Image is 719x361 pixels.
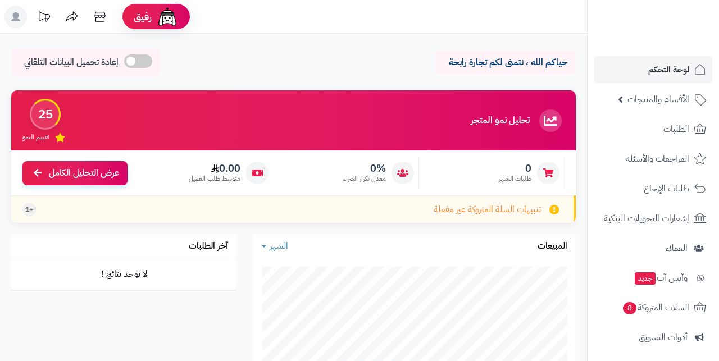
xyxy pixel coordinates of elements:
span: معدل تكرار الشراء [343,174,386,184]
img: ai-face.png [156,6,179,28]
span: طلبات الإرجاع [644,181,689,197]
span: 0% [343,162,386,175]
td: لا توجد نتائج ! [11,259,236,290]
h3: آخر الطلبات [189,241,228,252]
span: لوحة التحكم [648,62,689,77]
h3: المبيعات [538,241,567,252]
a: طلبات الإرجاع [594,175,712,202]
span: العملاء [666,240,688,256]
a: الشهر [262,240,288,253]
a: إشعارات التحويلات البنكية [594,205,712,232]
a: عرض التحليل الكامل [22,161,128,185]
span: إعادة تحميل البيانات التلقائي [24,56,119,69]
span: تنبيهات السلة المتروكة غير مفعلة [434,203,541,216]
a: المراجعات والأسئلة [594,145,712,172]
p: حياكم الله ، نتمنى لكم تجارة رابحة [444,56,567,69]
a: الطلبات [594,116,712,143]
span: المراجعات والأسئلة [626,151,689,167]
span: تقييم النمو [22,132,49,142]
span: أدوات التسويق [639,330,688,345]
span: وآتس آب [634,270,688,286]
a: لوحة التحكم [594,56,712,83]
a: العملاء [594,235,712,262]
span: 0.00 [189,162,240,175]
span: السلات المتروكة [622,300,689,316]
span: 0 [499,162,531,175]
span: 8 [623,302,636,314]
span: إشعارات التحويلات البنكية [604,211,689,226]
span: رفيق [134,10,152,24]
span: طلبات الشهر [499,174,531,184]
span: جديد [635,272,656,285]
span: +1 [25,205,33,214]
a: تحديثات المنصة [30,6,58,31]
span: الطلبات [663,121,689,137]
span: متوسط طلب العميل [189,174,240,184]
span: عرض التحليل الكامل [49,167,119,180]
span: الأقسام والمنتجات [627,92,689,107]
span: الشهر [270,239,288,253]
a: وآتس آبجديد [594,264,712,291]
a: السلات المتروكة8 [594,294,712,321]
h3: تحليل نمو المتجر [471,116,530,126]
a: أدوات التسويق [594,324,712,351]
